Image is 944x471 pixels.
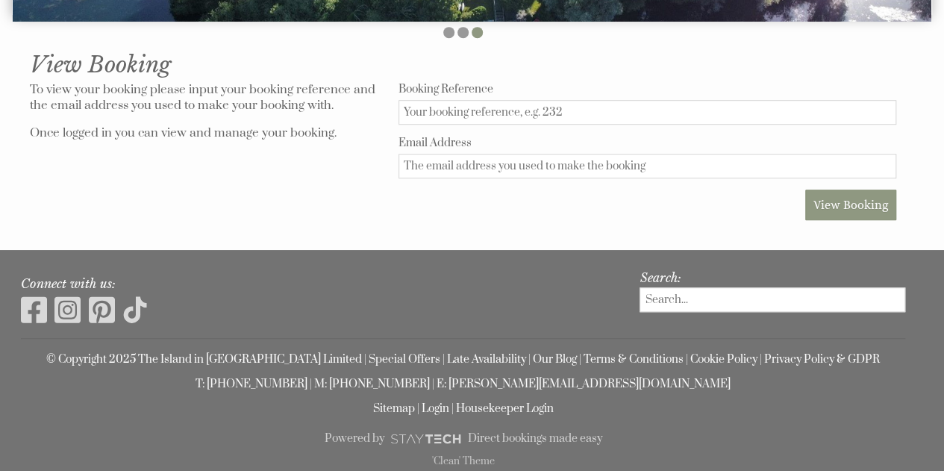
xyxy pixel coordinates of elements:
span: | [528,352,531,366]
span: | [443,352,445,366]
input: Search... [640,287,905,312]
p: 'Clean' Theme [21,455,905,468]
a: Late Availability [447,352,526,366]
a: Login [422,402,449,416]
a: M: [PHONE_NUMBER] [314,377,430,391]
span: | [686,352,688,366]
span: | [364,352,366,366]
a: Special Offers [369,352,440,366]
a: Sitemap [373,402,415,416]
h1: View Booking [30,51,896,78]
a: Cookie Policy [690,352,757,366]
span: | [760,352,762,366]
span: | [432,377,434,391]
a: E: [PERSON_NAME][EMAIL_ADDRESS][DOMAIN_NAME] [437,377,731,391]
a: T: [PHONE_NUMBER] [196,377,307,391]
span: | [451,402,454,416]
label: Email Address [398,136,896,150]
img: Instagram [54,295,81,325]
a: Terms & Conditions [584,352,684,366]
input: Your booking reference, e.g. 232 [398,100,896,125]
img: Tiktok [122,295,149,325]
span: | [579,352,581,366]
h3: Search: [640,270,905,285]
span: | [310,377,312,391]
p: Once logged in you can view and manage your booking. [30,125,381,141]
a: © Copyright 2025 The Island in [GEOGRAPHIC_DATA] Limited [46,352,362,366]
button: View Booking [805,190,896,220]
a: Privacy Policy & GDPR [764,352,880,366]
label: Booking Reference [398,82,896,96]
img: Pinterest [89,295,115,325]
a: Our Blog [533,352,577,366]
a: Housekeeper Login [456,402,554,416]
img: Facebook [21,295,47,325]
p: To view your booking please input your booking reference and the email address you used to make y... [30,82,381,113]
a: Powered byDirect bookings made easy [21,426,905,452]
h3: Connect with us: [21,276,622,291]
span: | [417,402,419,416]
span: View Booking [813,198,888,212]
img: scrumpy.png [390,430,461,448]
input: The email address you used to make the booking [398,154,896,178]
